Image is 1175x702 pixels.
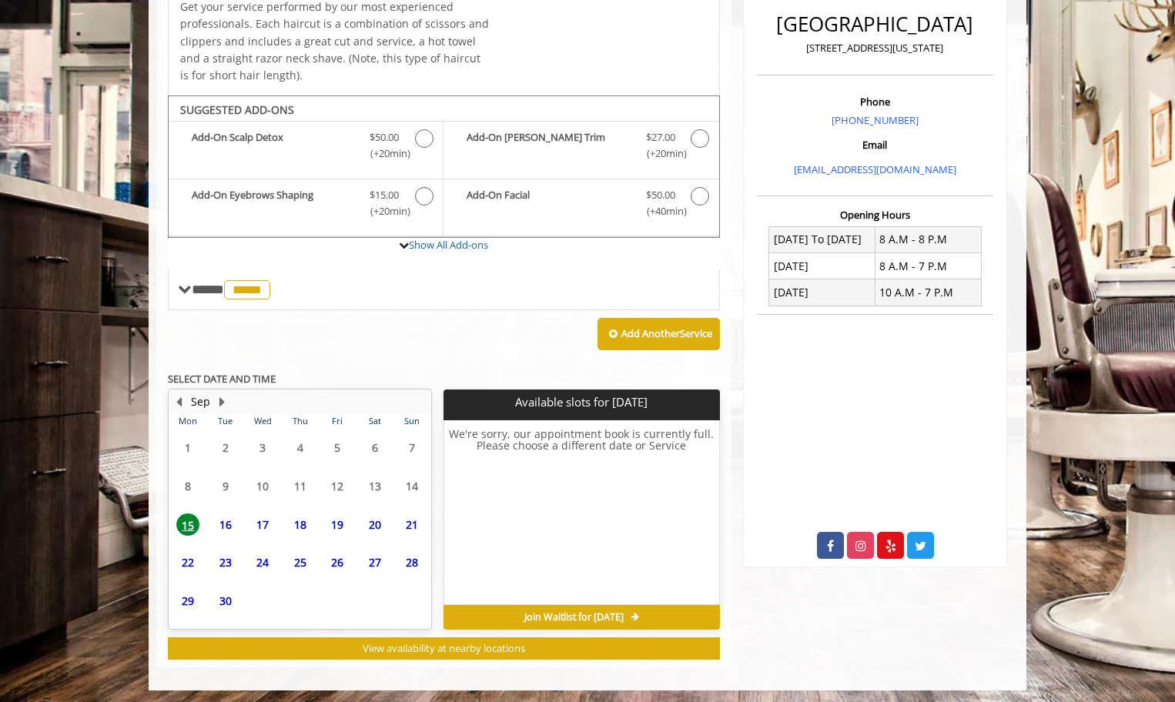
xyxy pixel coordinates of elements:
b: Add Another Service [621,326,712,340]
p: Available slots for [DATE] [450,396,713,409]
b: Add-On Scalp Detox [192,129,354,162]
th: Mon [169,413,206,429]
a: [EMAIL_ADDRESS][DOMAIN_NAME] [794,162,956,176]
div: The Made Man Senior Barber Haircut Add-onS [168,95,720,239]
td: 10 A.M - 7 P.M [875,279,981,306]
span: Join Waitlist for [DATE] [524,611,624,623]
b: Add-On Facial [467,187,630,219]
td: Select day19 [319,505,356,543]
td: Select day26 [319,543,356,582]
b: SUGGESTED ADD-ONS [180,102,294,117]
p: [STREET_ADDRESS][US_STATE] [761,40,989,56]
span: 27 [363,551,387,573]
span: (+20min ) [638,145,683,162]
th: Sat [356,413,393,429]
td: Select day27 [356,543,393,582]
td: Select day21 [393,505,431,543]
span: 17 [251,513,274,536]
td: 8 A.M - 8 P.M [875,226,981,252]
button: View availability at nearby locations [168,637,720,660]
h3: Phone [761,96,989,107]
button: Previous Month [172,393,185,410]
a: [PHONE_NUMBER] [832,113,919,127]
span: 29 [176,590,199,612]
td: Select day16 [206,505,243,543]
th: Sun [393,413,431,429]
th: Wed [244,413,281,429]
td: Select day28 [393,543,431,582]
th: Tue [206,413,243,429]
span: 20 [363,513,387,536]
td: 8 A.M - 7 P.M [875,253,981,279]
label: Add-On Eyebrows Shaping [176,187,435,223]
span: View availability at nearby locations [363,641,525,655]
span: (+40min ) [638,203,683,219]
span: (+20min ) [362,145,407,162]
b: Add-On Eyebrows Shaping [192,187,354,219]
span: 21 [400,513,423,536]
a: Show All Add-ons [409,238,488,252]
span: 28 [400,551,423,573]
span: 19 [326,513,349,536]
span: 16 [214,513,237,536]
td: Select day25 [281,543,318,582]
span: 25 [289,551,312,573]
td: Select day20 [356,505,393,543]
b: SELECT DATE AND TIME [168,372,276,386]
button: Add AnotherService [598,318,720,350]
td: Select day30 [206,582,243,620]
h3: Opening Hours [757,209,993,220]
span: (+20min ) [362,203,407,219]
button: Sep [191,393,210,410]
label: Add-On Scalp Detox [176,129,435,165]
h3: Email [761,139,989,150]
td: Select day24 [244,543,281,582]
span: $50.00 [370,129,399,145]
span: 24 [251,551,274,573]
span: $15.00 [370,187,399,203]
span: 26 [326,551,349,573]
th: Fri [319,413,356,429]
td: Select day15 [169,505,206,543]
td: [DATE] [769,253,875,279]
td: Select day22 [169,543,206,582]
b: Add-On [PERSON_NAME] Trim [467,129,630,162]
span: 22 [176,551,199,573]
span: 30 [214,590,237,612]
td: Select day18 [281,505,318,543]
h2: [GEOGRAPHIC_DATA] [761,13,989,35]
th: Thu [281,413,318,429]
h6: We're sorry, our appointment book is currently full. Please choose a different date or Service [444,428,718,599]
span: 18 [289,513,312,536]
span: 15 [176,513,199,536]
button: Next Month [216,393,228,410]
td: Select day29 [169,582,206,620]
label: Add-On Beard Trim [451,129,711,165]
span: 23 [214,551,237,573]
td: [DATE] [769,279,875,306]
span: $50.00 [646,187,675,203]
span: $27.00 [646,129,675,145]
td: Select day17 [244,505,281,543]
td: [DATE] To [DATE] [769,226,875,252]
td: Select day23 [206,543,243,582]
label: Add-On Facial [451,187,711,223]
